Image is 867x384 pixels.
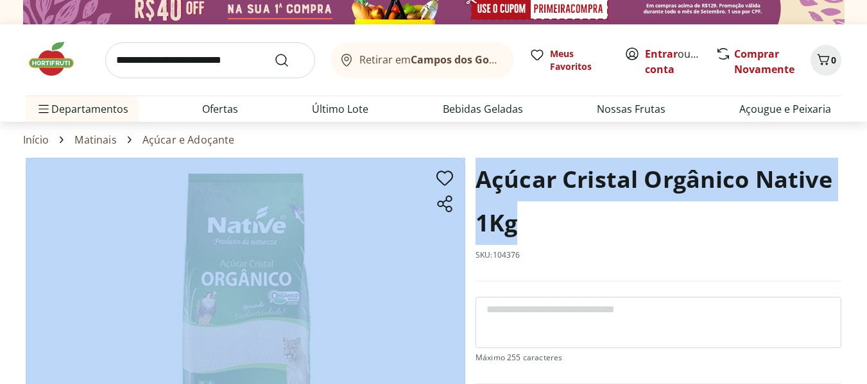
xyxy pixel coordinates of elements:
[645,46,702,77] span: ou
[330,42,514,78] button: Retirar emCampos dos Goytacazes/[GEOGRAPHIC_DATA]
[529,47,609,73] a: Meus Favoritos
[734,47,794,76] a: Comprar Novamente
[142,134,235,146] a: Açúcar e Adoçante
[411,53,644,67] b: Campos dos Goytacazes/[GEOGRAPHIC_DATA]
[36,94,51,124] button: Menu
[645,47,678,61] a: Entrar
[274,53,305,68] button: Submit Search
[831,54,836,66] span: 0
[443,101,523,117] a: Bebidas Geladas
[811,45,841,76] button: Carrinho
[550,47,609,73] span: Meus Favoritos
[74,134,116,146] a: Matinais
[476,250,520,260] p: SKU: 104376
[26,40,90,78] img: Hortifruti
[359,54,501,65] span: Retirar em
[23,134,49,146] a: Início
[476,158,841,245] h1: Açúcar Cristal Orgânico Native 1Kg
[312,101,368,117] a: Último Lote
[105,42,315,78] input: search
[202,101,238,117] a: Ofertas
[739,101,831,117] a: Açougue e Peixaria
[36,94,128,124] span: Departamentos
[597,101,665,117] a: Nossas Frutas
[645,47,716,76] a: Criar conta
